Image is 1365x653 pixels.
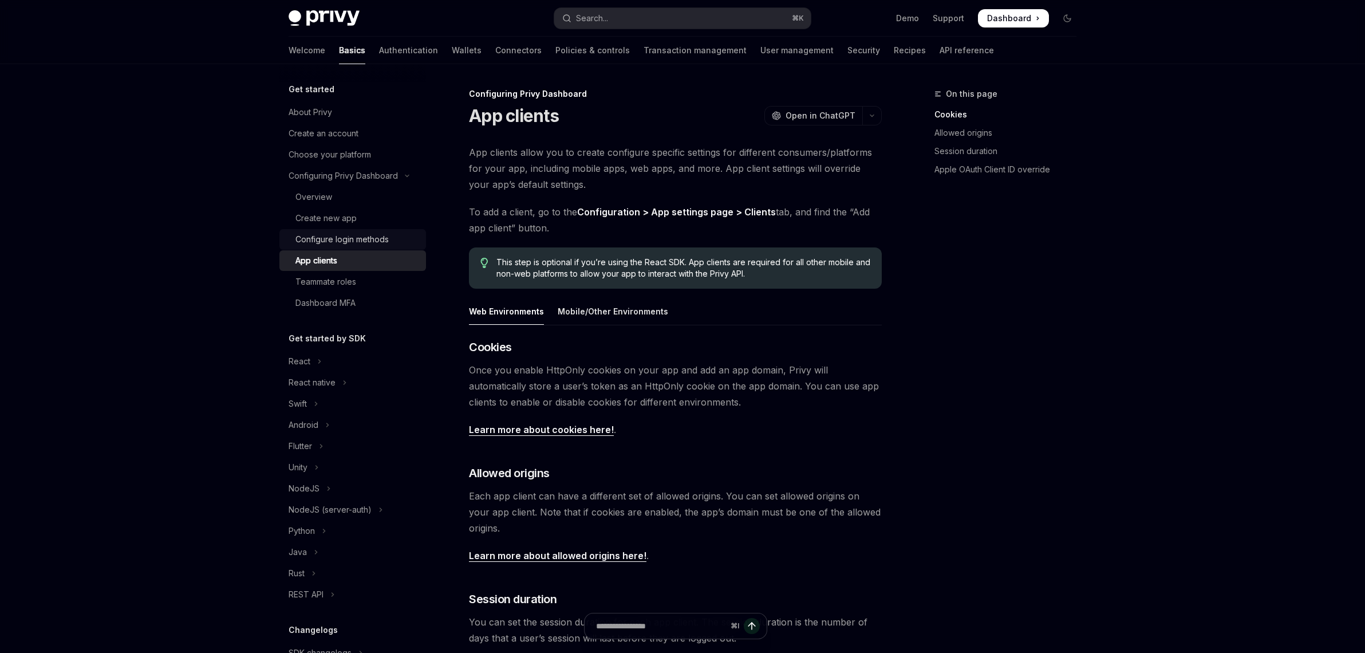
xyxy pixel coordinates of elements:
svg: Tip [480,258,488,268]
a: Welcome [289,37,325,64]
a: Support [933,13,964,24]
a: Authentication [379,37,438,64]
button: Toggle Swift section [279,394,426,414]
h5: Get started by SDK [289,332,366,345]
a: API reference [940,37,994,64]
a: Policies & controls [555,37,630,64]
a: Dashboard [978,9,1049,27]
div: About Privy [289,105,332,119]
div: NodeJS (server-auth) [289,503,372,517]
a: Create new app [279,208,426,229]
div: Android [289,418,318,432]
button: Open in ChatGPT [764,106,862,125]
img: dark logo [289,10,360,26]
div: Configuring Privy Dashboard [469,88,882,100]
button: Toggle Android section [279,415,426,435]
button: Toggle NodeJS section [279,478,426,499]
span: Dashboard [987,13,1031,24]
button: Open search [554,8,811,29]
div: Web Environments [469,298,544,325]
input: Ask a question... [596,613,726,639]
button: Toggle React section [279,351,426,372]
span: ⌘ K [792,14,804,23]
div: App clients [295,254,337,268]
a: About Privy [279,102,426,123]
h1: App clients [469,105,559,126]
div: React [289,355,310,368]
div: Configuring Privy Dashboard [289,169,398,183]
div: Create new app [295,211,357,225]
h5: Get started [289,82,334,96]
div: Configure login methods [295,233,389,246]
span: This step is optional if you’re using the React SDK. App clients are required for all other mobil... [496,257,870,280]
a: Session duration [934,142,1086,160]
span: Each app client can have a different set of allowed origins. You can set allowed origins on your ... [469,488,882,536]
button: Send message [744,618,760,634]
a: Recipes [894,37,926,64]
span: Open in ChatGPT [786,110,855,121]
a: Wallets [452,37,482,64]
button: Toggle Configuring Privy Dashboard section [279,166,426,186]
button: Toggle dark mode [1058,9,1076,27]
span: App clients allow you to create configure specific settings for different consumers/platforms for... [469,144,882,192]
a: Security [847,37,880,64]
a: Allowed origins [934,124,1086,142]
a: Demo [896,13,919,24]
span: Once you enable HttpOnly cookies on your app and add an app domain, Privy will automatically stor... [469,362,882,410]
a: Teammate roles [279,272,426,292]
button: Toggle Unity section [279,457,426,478]
span: Allowed origins [469,465,550,481]
a: Configuration > App settings page > Clients [577,206,776,218]
div: Teammate roles [295,275,356,289]
span: On this page [946,87,997,101]
a: Choose your platform [279,144,426,165]
a: Create an account [279,123,426,144]
div: Mobile/Other Environments [558,298,668,325]
a: Dashboard MFA [279,293,426,313]
a: Connectors [495,37,542,64]
a: Learn more about allowed origins here! [469,550,646,562]
div: Rust [289,567,305,580]
div: Flutter [289,439,312,453]
div: Create an account [289,127,358,140]
a: Configure login methods [279,229,426,250]
a: Basics [339,37,365,64]
div: Overview [295,190,332,204]
button: Toggle REST API section [279,584,426,605]
div: Search... [576,11,608,25]
div: React native [289,376,336,390]
div: Python [289,524,315,538]
div: REST API [289,588,324,601]
button: Toggle Python section [279,521,426,541]
button: Toggle Flutter section [279,436,426,457]
div: Unity [289,461,307,474]
div: Dashboard MFA [295,296,356,310]
a: Overview [279,187,426,207]
span: . [469,548,882,564]
span: To add a client, go to the tab, and find the “Add app client” button. [469,204,882,236]
a: User management [760,37,834,64]
span: . [469,422,882,438]
button: Toggle Java section [279,542,426,562]
a: Learn more about cookies here! [469,424,614,436]
button: Toggle NodeJS (server-auth) section [279,499,426,520]
div: NodeJS [289,482,319,495]
div: Java [289,545,307,559]
div: Choose your platform [289,148,371,162]
span: Session duration [469,591,557,607]
span: Cookies [469,339,512,355]
button: Toggle React native section [279,372,426,393]
a: Apple OAuth Client ID override [934,160,1086,179]
h5: Changelogs [289,623,338,637]
a: Transaction management [644,37,747,64]
div: Swift [289,397,307,411]
button: Toggle Rust section [279,563,426,584]
a: Cookies [934,105,1086,124]
a: App clients [279,250,426,271]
